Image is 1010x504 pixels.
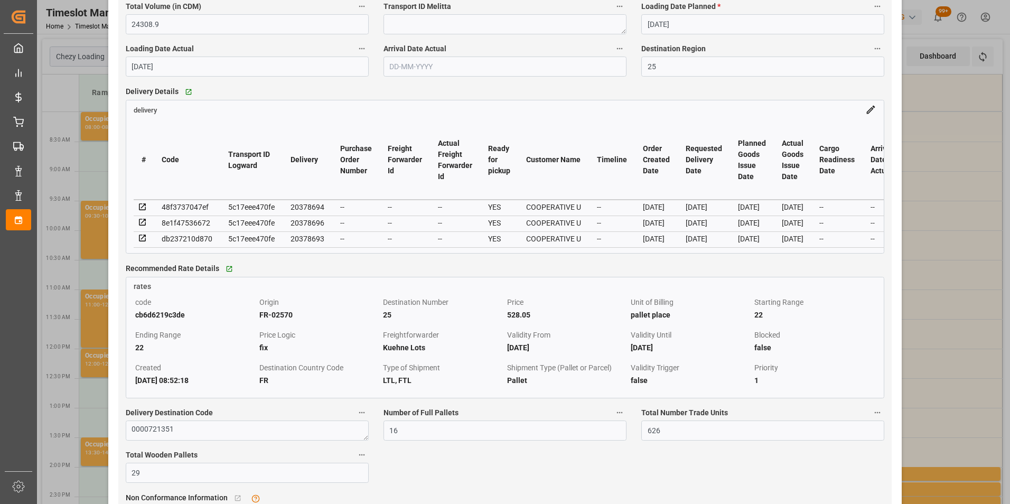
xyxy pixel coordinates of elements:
div: -- [871,201,893,213]
div: -- [597,232,627,245]
div: [DATE] [507,341,627,354]
div: [DATE] [782,217,803,229]
div: Starting Range [754,296,874,309]
div: Type of Shipment [383,361,503,374]
th: Code [154,120,220,200]
th: Planned Goods Issue Date [730,120,774,200]
div: COOPERATIVE U [526,232,581,245]
th: Requested Delivery Date [678,120,730,200]
div: 5c17eee470fe [228,217,275,229]
div: 25 [383,309,503,321]
div: 5c17eee470fe [228,201,275,213]
div: Created [135,361,255,374]
div: fix [259,341,379,354]
span: rates [134,282,151,291]
div: -- [438,217,472,229]
div: [DATE] [643,201,670,213]
div: -- [871,232,893,245]
div: -- [340,232,372,245]
div: [DATE] [782,232,803,245]
div: 1 [754,374,874,387]
div: [DATE] [738,201,766,213]
div: -- [340,217,372,229]
div: Unit of Billing [631,296,751,309]
span: Total Volume (in CDM) [126,1,201,12]
div: Blocked [754,329,874,341]
a: rates [126,277,884,292]
input: DD-MM-YYYY [641,14,884,34]
div: -- [388,201,422,213]
th: Actual Freight Forwarder Id [430,120,480,200]
span: delivery [134,106,157,114]
div: 8e1f47536672 [162,217,212,229]
div: -- [597,201,627,213]
th: Actual Goods Issue Date [774,120,811,200]
div: YES [488,232,510,245]
button: Destination Region [871,42,884,55]
button: Arrival Date Actual [613,42,626,55]
div: -- [819,201,855,213]
th: Arrival Date Actual [863,120,901,200]
th: Freight Forwarder Id [380,120,430,200]
div: LTL, FTL [383,374,503,387]
div: [DATE] [643,232,670,245]
div: [DATE] [631,341,751,354]
div: 20378693 [291,232,324,245]
button: Total Wooden Pallets [355,448,369,462]
span: Total Number Trade Units [641,407,728,418]
div: Validity From [507,329,627,341]
div: -- [438,201,472,213]
div: 5c17eee470fe [228,232,275,245]
div: -- [438,232,472,245]
div: Freightforwarder [383,329,503,341]
th: Customer Name [518,120,589,200]
div: 20378696 [291,217,324,229]
div: [DATE] 08:52:18 [135,374,255,387]
div: [DATE] [686,232,722,245]
div: [DATE] [686,201,722,213]
div: Ending Range [135,329,255,341]
div: Pallet [507,374,627,387]
div: Price [507,296,627,309]
div: YES [488,217,510,229]
div: FR [259,374,379,387]
th: Ready for pickup [480,120,518,200]
div: Destination Number [383,296,503,309]
th: Transport ID Logward [220,120,283,200]
th: Purchase Order Number [332,120,380,200]
div: FR-02570 [259,309,379,321]
div: COOPERATIVE U [526,217,581,229]
div: Validity Trigger [631,361,751,374]
span: Delivery Destination Code [126,407,213,418]
a: delivery [134,105,157,114]
div: COOPERATIVE U [526,201,581,213]
div: [DATE] [738,232,766,245]
div: false [754,341,874,354]
input: DD-MM-YYYY [126,57,369,77]
th: Delivery [283,120,332,200]
div: cb6d6219c3de [135,309,255,321]
div: Origin [259,296,379,309]
button: Number of Full Pallets [613,406,626,419]
button: Total Number Trade Units [871,406,884,419]
div: 48f3737047ef [162,201,212,213]
div: code [135,296,255,309]
div: -- [597,217,627,229]
input: DD-MM-YYYY [384,57,626,77]
div: YES [488,201,510,213]
div: [DATE] [782,201,803,213]
div: -- [819,217,855,229]
span: Delivery Details [126,86,179,97]
span: Arrival Date Actual [384,43,446,54]
th: Order Created Date [635,120,678,200]
span: Destination Region [641,43,706,54]
button: Loading Date Actual [355,42,369,55]
div: Validity Until [631,329,751,341]
div: [DATE] [643,217,670,229]
th: Timeline [589,120,635,200]
span: Loading Date Planned [641,1,721,12]
span: Non Conformance Information [126,492,228,503]
th: # [134,120,154,200]
div: -- [871,217,893,229]
div: false [631,374,751,387]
